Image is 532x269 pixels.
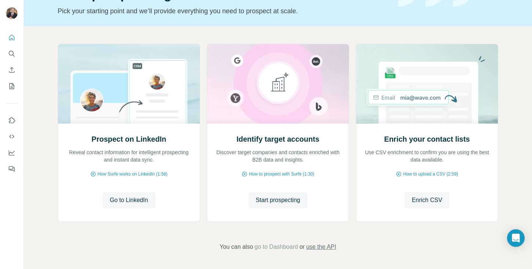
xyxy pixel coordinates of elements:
button: Use Surfe on LinkedIn [6,114,18,127]
button: Quick start [6,31,18,44]
span: How Surfe works on LinkedIn (1:58) [98,171,168,177]
span: or [300,243,305,251]
p: Reveal contact information for intelligent prospecting and instant data sync. [65,149,192,163]
img: Enrich your contact lists [356,44,498,124]
p: Use CSV enrichment to confirm you are using the best data available. [363,149,491,163]
p: Discover target companies and contacts enriched with B2B data and insights. [214,149,341,163]
h2: Prospect on LinkedIn [91,134,166,144]
span: You can also [220,243,253,251]
h2: Identify target accounts [236,134,319,144]
button: Dashboard [6,146,18,159]
p: Pick your starting point and we’ll provide everything you need to prospect at scale. [58,6,389,16]
button: Go to LinkedIn [102,192,155,208]
span: Start prospecting [256,196,300,205]
img: Avatar [6,7,18,19]
button: My lists [6,79,18,93]
img: Identify target accounts [207,44,349,124]
button: use the API [306,243,336,251]
div: Open Intercom Messenger [507,229,525,247]
button: Enrich CSV [405,192,450,208]
h2: Enrich your contact lists [384,134,470,144]
img: Prospect on LinkedIn [58,44,200,124]
button: go to Dashboard [254,243,298,251]
span: Go to LinkedIn [110,196,148,205]
span: How to prospect with Surfe (1:30) [249,171,314,177]
button: Use Surfe API [6,130,18,143]
button: Start prospecting [249,192,308,208]
button: Search [6,47,18,60]
button: Feedback [6,162,18,176]
span: Enrich CSV [412,196,442,205]
button: Enrich CSV [6,63,18,77]
span: How to upload a CSV (2:59) [403,171,458,177]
